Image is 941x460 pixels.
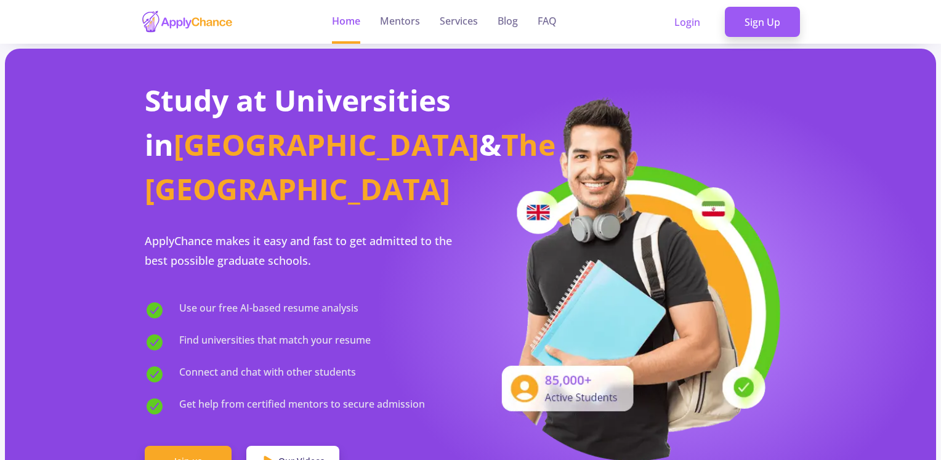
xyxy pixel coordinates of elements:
span: Connect and chat with other students [179,365,356,384]
span: Find universities that match your resume [179,333,371,352]
a: Sign Up [725,7,800,38]
span: ApplyChance makes it easy and fast to get admitted to the best possible graduate schools. [145,233,452,268]
span: [GEOGRAPHIC_DATA] [174,124,479,164]
span: & [479,124,501,164]
a: Login [655,7,720,38]
span: Use our free AI-based resume analysis [179,301,358,320]
span: Get help from certified mentors to secure admission [179,397,425,416]
img: applychance logo [141,10,233,34]
span: Study at Universities in [145,80,451,164]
